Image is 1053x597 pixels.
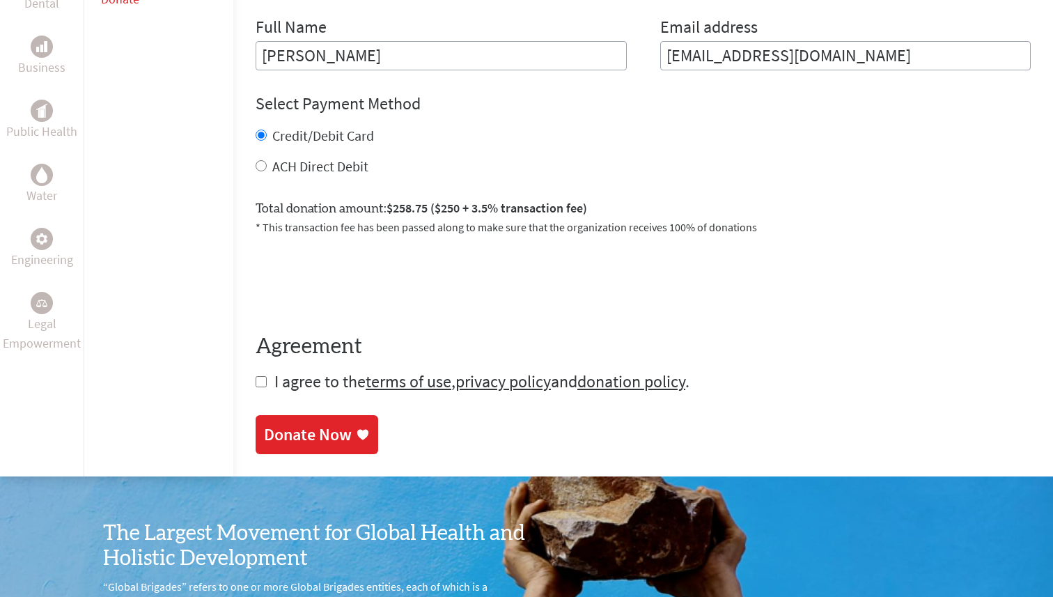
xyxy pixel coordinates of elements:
img: Water [36,167,47,183]
h4: Agreement [256,334,1031,359]
h3: The Largest Movement for Global Health and Holistic Development [103,521,526,571]
p: Business [18,58,65,77]
a: Donate Now [256,415,378,454]
img: Business [36,41,47,52]
div: Public Health [31,100,53,122]
iframe: reCAPTCHA [256,252,467,307]
a: BusinessBusiness [18,36,65,77]
a: EngineeringEngineering [11,228,73,270]
a: Legal EmpowermentLegal Empowerment [3,292,81,353]
img: Public Health [36,104,47,118]
div: Water [31,164,53,186]
label: Total donation amount: [256,199,587,219]
label: ACH Direct Debit [272,157,368,175]
a: donation policy [577,371,685,392]
p: Legal Empowerment [3,314,81,353]
label: Email address [660,16,758,41]
div: Business [31,36,53,58]
a: terms of use [366,371,451,392]
h4: Select Payment Method [256,93,1031,115]
label: Full Name [256,16,327,41]
input: Enter Full Name [256,41,627,70]
img: Legal Empowerment [36,299,47,307]
a: privacy policy [455,371,551,392]
p: Engineering [11,250,73,270]
label: Credit/Debit Card [272,127,374,144]
div: Legal Empowerment [31,292,53,314]
p: Public Health [6,122,77,141]
input: Your Email [660,41,1031,70]
p: * This transaction fee has been passed along to make sure that the organization receives 100% of ... [256,219,1031,235]
p: Water [26,186,57,206]
a: WaterWater [26,164,57,206]
div: Donate Now [264,424,352,446]
span: I agree to the , and . [274,371,689,392]
span: $258.75 ($250 + 3.5% transaction fee) [387,200,587,216]
img: Engineering [36,233,47,245]
a: Public HealthPublic Health [6,100,77,141]
div: Engineering [31,228,53,250]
